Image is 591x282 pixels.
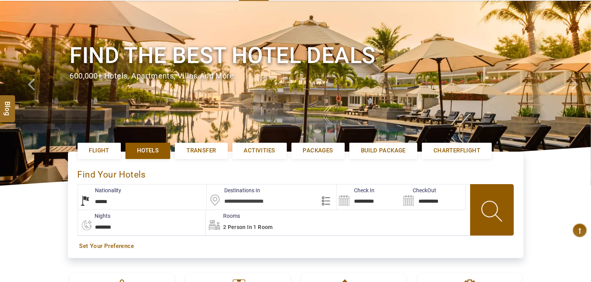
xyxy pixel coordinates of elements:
[175,143,227,159] a: Transfer
[125,143,170,159] a: Hotels
[361,147,406,155] span: Build Package
[434,147,480,155] span: Charterflight
[3,101,13,108] span: Blog
[78,186,122,194] label: Nationality
[349,143,417,159] a: Build Package
[206,212,240,220] label: Rooms
[337,186,374,194] label: Check In
[401,186,436,194] label: CheckOut
[137,147,159,155] span: Hotels
[303,147,333,155] span: Packages
[70,70,522,82] div: 600,000+ hotels, apartments, villas and more.
[223,224,273,230] span: 2 Person in 1 Room
[89,147,109,155] span: Flight
[401,185,466,210] input: Search
[78,143,121,159] a: Flight
[422,143,492,159] a: Charterflight
[291,143,345,159] a: Packages
[80,242,512,250] a: Set Your Preference
[337,185,401,210] input: Search
[186,147,216,155] span: Transfer
[78,161,514,184] div: Find Your Hotels
[78,212,111,220] label: nights
[70,41,522,70] h1: Find the best hotel deals
[232,143,287,159] a: Activities
[244,147,275,155] span: Activities
[207,186,260,194] label: Destinations In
